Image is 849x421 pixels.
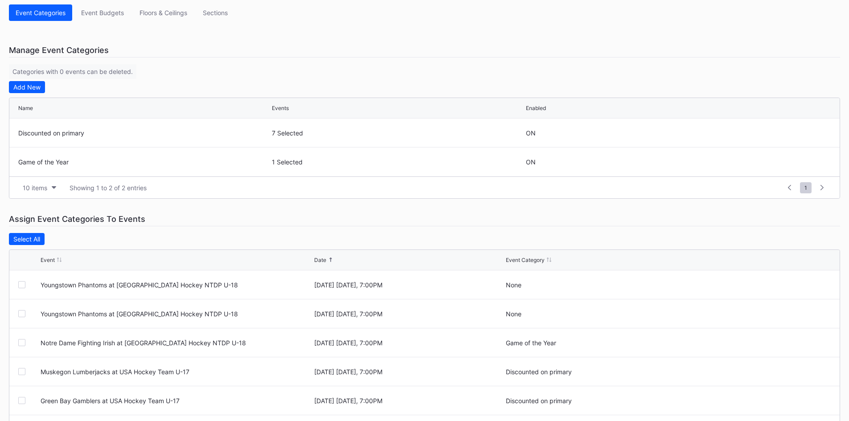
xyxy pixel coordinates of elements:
button: 10 items [18,182,61,194]
div: None [506,310,777,318]
div: Date [314,257,326,263]
div: Youngstown Phantoms at USA Hockey NTDP U-18 [41,281,312,289]
button: Event Budgets [74,4,131,21]
button: Sections [196,4,234,21]
div: Enabled [526,105,546,111]
div: Events [272,105,289,111]
div: ON [526,158,536,166]
div: Name [18,105,33,111]
div: Notre Dame Fighting Irish at USA Hockey NTDP U-18 [41,339,312,347]
div: Muskegon Lumberjacks at USA Hockey Team U-17 [41,368,312,376]
div: [DATE] [DATE], 7:00PM [314,339,504,347]
div: Discounted on primary [506,368,777,376]
div: ON [526,129,536,137]
div: Manage Event Categories [9,43,840,57]
div: 10 items [23,184,47,192]
div: Game of the Year [18,158,270,166]
span: 1 [800,182,812,193]
button: Event Categories [9,4,72,21]
div: None [506,281,777,289]
div: Discounted on primary [18,129,270,137]
div: Game of the Year [506,339,777,347]
div: Youngstown Phantoms at USA Hockey NTDP U-18 [41,310,312,318]
div: [DATE] [DATE], 7:00PM [314,368,504,376]
div: Event Category [506,257,545,263]
div: Green Bay Gamblers at USA Hockey Team U-17 [41,397,312,405]
button: Select All [9,233,45,245]
div: Showing 1 to 2 of 2 entries [70,184,147,192]
div: Event Categories [16,9,66,16]
button: Floors & Ceilings [133,4,194,21]
div: 7 Selected [272,129,523,137]
div: [DATE] [DATE], 7:00PM [314,397,504,405]
div: Event Budgets [81,9,124,16]
div: Assign Event Categories To Events [9,212,840,226]
div: Categories with 0 events can be deleted. [9,64,136,79]
div: 1 Selected [272,158,523,166]
div: [DATE] [DATE], 7:00PM [314,310,504,318]
div: Discounted on primary [506,397,777,405]
button: Add New [9,81,45,93]
div: Sections [203,9,228,16]
div: Select All [13,235,40,243]
div: Event [41,257,55,263]
div: Add New [13,83,41,91]
div: [DATE] [DATE], 7:00PM [314,281,504,289]
div: Floors & Ceilings [139,9,187,16]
